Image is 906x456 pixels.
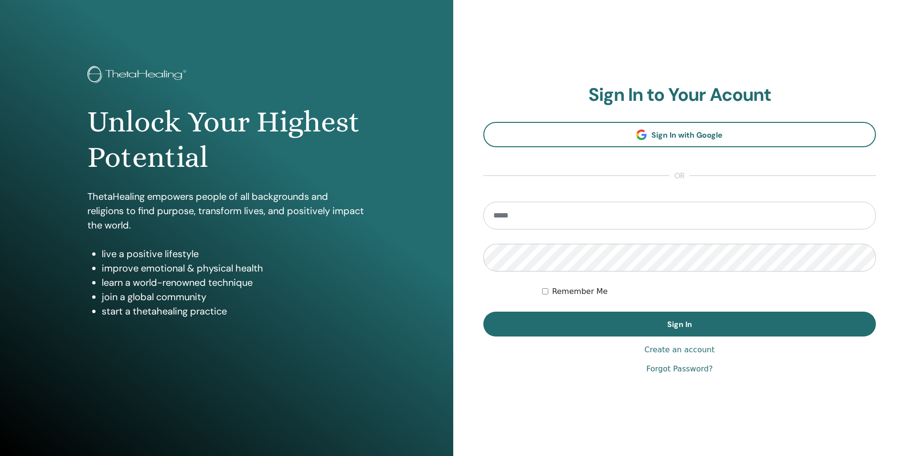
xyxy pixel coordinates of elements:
[644,344,714,356] a: Create an account
[102,261,365,275] li: improve emotional & physical health
[483,122,876,147] a: Sign In with Google
[646,363,713,375] a: Forgot Password?
[87,104,365,175] h1: Unlock Your Highest Potential
[651,130,723,140] span: Sign In with Google
[102,290,365,304] li: join a global community
[542,286,876,297] div: Keep me authenticated indefinitely or until I manually logout
[667,319,692,329] span: Sign In
[102,247,365,261] li: live a positive lifestyle
[102,304,365,318] li: start a thetahealing practice
[102,275,365,290] li: learn a world-renowned technique
[87,189,365,232] p: ThetaHealing empowers people of all backgrounds and religions to find purpose, transform lives, a...
[483,84,876,106] h2: Sign In to Your Acount
[552,286,608,297] label: Remember Me
[483,312,876,337] button: Sign In
[670,170,690,182] span: or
